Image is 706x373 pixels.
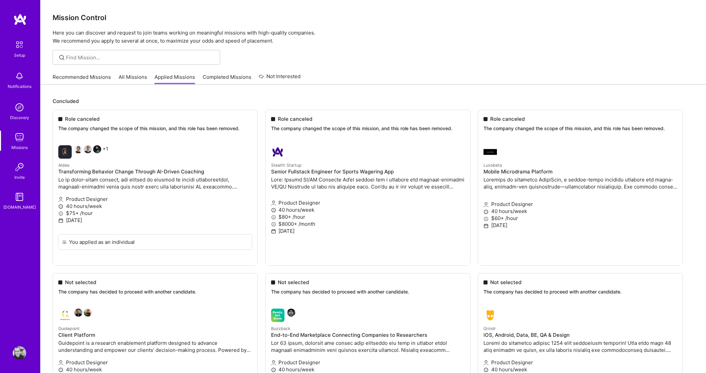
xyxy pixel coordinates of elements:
img: User Avatar [13,346,26,360]
img: Invite [13,160,26,174]
div: Invite [14,174,25,181]
div: Discovery [10,114,29,121]
i: icon SearchGrey [58,54,66,61]
a: All Missions [119,73,147,85]
img: logo [13,13,27,25]
a: Completed Missions [203,73,251,85]
div: [DOMAIN_NAME] [3,204,36,211]
img: setup [12,38,26,52]
h3: Mission Control [53,13,694,22]
img: teamwork [13,130,26,144]
input: Find Mission... [66,54,215,61]
a: User Avatar [11,346,28,360]
a: Not Interested [259,72,301,85]
img: bell [13,69,26,83]
a: Applied Missions [154,73,195,85]
div: Missions [11,144,28,151]
div: Notifications [8,83,31,90]
p: Concluded [53,98,694,105]
div: Setup [14,52,25,59]
img: guide book [13,190,26,204]
p: Here you can discover and request to join teams working on meaningful missions with high-quality ... [53,29,694,45]
img: discovery [13,101,26,114]
a: Recommended Missions [53,73,111,85]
